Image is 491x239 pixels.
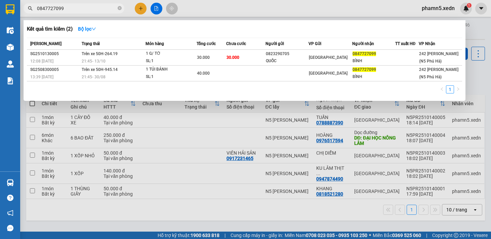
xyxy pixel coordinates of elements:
div: 1 TÚI BÁNH [146,66,196,73]
button: Bộ lọcdown [73,24,101,34]
span: left [440,87,444,91]
div: QUỐC [266,57,308,65]
span: Chưa cước [226,41,246,46]
li: Previous Page [438,85,446,93]
img: warehouse-icon [7,44,14,51]
img: warehouse-icon [7,61,14,68]
div: BÌNH [353,57,395,65]
span: Tổng cước [197,41,216,46]
div: BÌNH [353,73,395,80]
span: 21:45 - 30/08 [82,75,106,79]
span: Trên xe 50H-264.19 [82,51,118,56]
span: 0847727099 [353,51,376,56]
span: 13:39 [DATE] [30,75,53,79]
img: warehouse-icon [7,179,14,186]
span: TT xuất HĐ [395,41,416,46]
span: Người gửi [265,41,284,46]
input: Tìm tên, số ĐT hoặc mã đơn [37,5,116,12]
span: message [7,225,13,231]
strong: Bộ lọc [78,26,96,32]
a: 1 [446,86,454,93]
span: close-circle [118,5,122,12]
span: Người nhận [352,41,374,46]
img: logo-vxr [6,4,14,14]
li: 1 [446,85,454,93]
span: VP Gửi [309,41,321,46]
span: [GEOGRAPHIC_DATA] [309,55,347,60]
span: down [91,27,96,31]
img: solution-icon [7,77,14,84]
span: 21:45 - 13/10 [82,59,106,64]
div: SG2508300005 [30,66,80,73]
span: 40.000 [197,71,210,76]
span: [PERSON_NAME] [30,41,62,46]
div: SL: 1 [146,57,196,65]
span: 30.000 [227,55,239,60]
img: warehouse-icon [7,27,14,34]
span: Trạng thái [82,41,100,46]
span: notification [7,210,13,216]
span: search [28,6,33,11]
span: question-circle [7,195,13,201]
span: Trên xe 50H-945.14 [82,67,118,72]
div: 1 G/ TỜ [146,50,196,57]
span: Món hàng [146,41,164,46]
h3: Kết quả tìm kiếm ( 2 ) [27,26,73,33]
span: 242 [PERSON_NAME] (N5 Phủ Hà) [419,51,458,64]
div: SG2510130005 [30,50,80,57]
div: 0823290705 [266,50,308,57]
span: 12:08 [DATE] [30,59,53,64]
button: left [438,85,446,93]
span: close-circle [118,6,122,10]
span: VP Nhận [419,41,435,46]
span: 0847727099 [353,67,376,72]
div: SL: 1 [146,73,196,81]
li: Next Page [454,85,462,93]
span: 30.000 [197,55,210,60]
button: right [454,85,462,93]
span: [GEOGRAPHIC_DATA] [309,71,347,76]
span: right [456,87,460,91]
span: 242 [PERSON_NAME] (N5 Phủ Hà) [419,67,458,79]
